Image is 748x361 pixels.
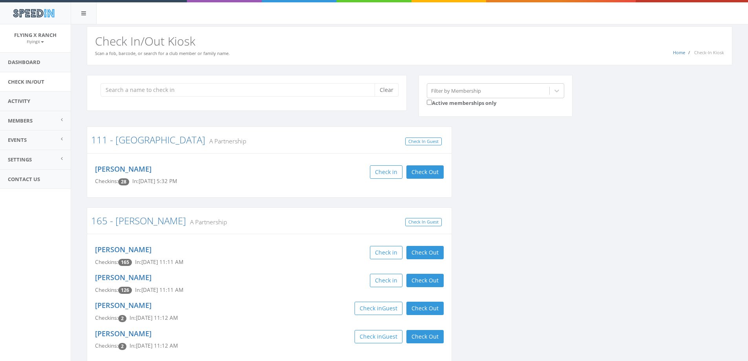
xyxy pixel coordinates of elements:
a: Home [673,49,685,55]
span: Checkin count [118,259,132,266]
input: Search a name to check in [101,83,380,97]
span: Events [8,136,27,143]
button: Check Out [406,302,444,315]
img: speedin_logo.png [9,6,58,20]
button: Check inGuest [355,330,402,343]
span: Checkins: [95,258,118,266]
a: [PERSON_NAME] [95,273,152,282]
span: Checkins: [95,342,118,349]
span: Guest [382,333,397,340]
button: Check Out [406,165,444,179]
a: [PERSON_NAME] [95,164,152,174]
button: Check in [370,274,402,287]
span: In: [DATE] 11:12 AM [130,314,178,321]
a: 165 - [PERSON_NAME] [91,214,186,227]
button: Check in [370,165,402,179]
span: Members [8,117,33,124]
a: Check In Guest [405,137,442,146]
span: Settings [8,156,32,163]
a: FlyingX [27,38,44,45]
span: Flying X Ranch [14,31,57,38]
button: Check Out [406,246,444,259]
span: Checkin count [118,343,126,350]
span: Checkin count [118,315,126,322]
span: Checkins: [95,286,118,293]
span: Checkin count [118,287,132,294]
span: In: [DATE] 11:12 AM [130,342,178,349]
small: A Partnership [205,137,246,145]
span: Check-In Kiosk [694,49,724,55]
button: Check in [370,246,402,259]
a: [PERSON_NAME] [95,301,152,310]
span: In: [DATE] 11:11 AM [135,258,183,266]
input: Active memberships only [427,100,432,105]
div: Filter by Membership [431,87,481,94]
small: FlyingX [27,39,44,44]
small: Scan a fob, barcode, or search for a club member or family name. [95,50,230,56]
span: In: [DATE] 5:32 PM [132,178,177,185]
a: [PERSON_NAME] [95,329,152,338]
button: Clear [375,83,399,97]
span: In: [DATE] 11:11 AM [135,286,183,293]
span: Checkin count [118,178,129,185]
small: A Partnership [186,218,227,226]
a: Check In Guest [405,218,442,226]
button: Check Out [406,274,444,287]
span: Contact Us [8,176,40,183]
span: Guest [382,304,397,312]
button: Check Out [406,330,444,343]
h2: Check In/Out Kiosk [95,35,724,48]
button: Check inGuest [355,302,402,315]
span: Checkins: [95,178,118,185]
a: [PERSON_NAME] [95,245,152,254]
span: Checkins: [95,314,118,321]
a: 111 - [GEOGRAPHIC_DATA] [91,133,205,146]
label: Active memberships only [427,98,496,107]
